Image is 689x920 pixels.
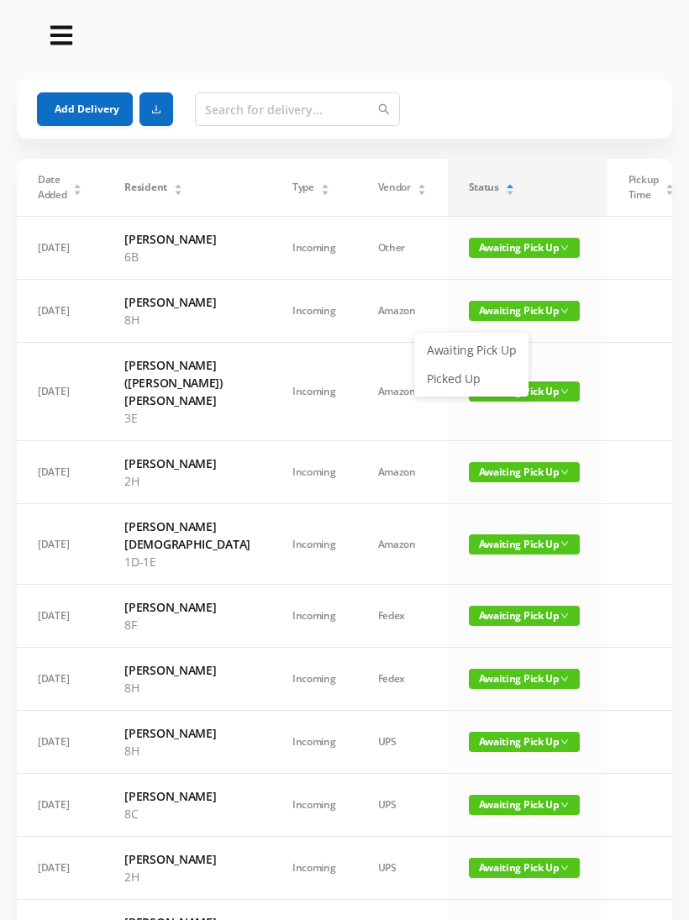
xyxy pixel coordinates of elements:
[124,661,250,679] h6: [PERSON_NAME]
[124,356,250,409] h6: [PERSON_NAME] ([PERSON_NAME]) [PERSON_NAME]
[560,864,569,872] i: icon: down
[469,301,580,321] span: Awaiting Pick Up
[124,616,250,633] p: 8F
[320,188,329,193] i: icon: caret-down
[124,311,250,329] p: 8H
[124,850,250,868] h6: [PERSON_NAME]
[378,180,411,195] span: Vendor
[417,181,427,192] div: Sort
[357,711,448,774] td: UPS
[124,553,250,570] p: 1D-1E
[469,606,580,626] span: Awaiting Pick Up
[357,280,448,343] td: Amazon
[173,181,183,192] div: Sort
[271,837,357,900] td: Incoming
[292,180,314,195] span: Type
[271,711,357,774] td: Incoming
[505,181,514,187] i: icon: caret-up
[357,217,448,280] td: Other
[417,337,526,364] a: Awaiting Pick Up
[271,217,357,280] td: Incoming
[665,181,674,187] i: icon: caret-up
[629,172,659,202] span: Pickup Time
[357,774,448,837] td: UPS
[271,504,357,585] td: Incoming
[124,409,250,427] p: 3E
[271,648,357,711] td: Incoming
[320,181,329,187] i: icon: caret-up
[73,188,82,193] i: icon: caret-down
[469,534,580,555] span: Awaiting Pick Up
[124,472,250,490] p: 2H
[124,787,250,805] h6: [PERSON_NAME]
[17,837,103,900] td: [DATE]
[195,92,400,126] input: Search for delivery...
[124,518,250,553] h6: [PERSON_NAME][DEMOGRAPHIC_DATA]
[124,679,250,697] p: 8H
[560,801,569,809] i: icon: down
[271,585,357,648] td: Incoming
[17,774,103,837] td: [DATE]
[271,280,357,343] td: Incoming
[17,711,103,774] td: [DATE]
[173,181,182,187] i: icon: caret-up
[17,280,103,343] td: [DATE]
[73,181,82,187] i: icon: caret-up
[665,181,675,192] div: Sort
[124,180,167,195] span: Resident
[357,648,448,711] td: Fedex
[469,238,580,258] span: Awaiting Pick Up
[173,188,182,193] i: icon: caret-down
[17,217,103,280] td: [DATE]
[417,188,426,193] i: icon: caret-down
[124,742,250,760] p: 8H
[665,188,674,193] i: icon: caret-down
[357,837,448,900] td: UPS
[124,293,250,311] h6: [PERSON_NAME]
[38,172,67,202] span: Date Added
[560,387,569,396] i: icon: down
[560,675,569,683] i: icon: down
[560,612,569,620] i: icon: down
[72,181,82,192] div: Sort
[271,343,357,441] td: Incoming
[124,230,250,248] h6: [PERSON_NAME]
[560,244,569,252] i: icon: down
[469,669,580,689] span: Awaiting Pick Up
[271,774,357,837] td: Incoming
[124,724,250,742] h6: [PERSON_NAME]
[124,805,250,823] p: 8C
[17,504,103,585] td: [DATE]
[560,539,569,548] i: icon: down
[469,858,580,878] span: Awaiting Pick Up
[469,180,499,195] span: Status
[124,248,250,265] p: 6B
[417,181,426,187] i: icon: caret-up
[469,462,580,482] span: Awaiting Pick Up
[560,468,569,476] i: icon: down
[271,441,357,504] td: Incoming
[505,188,514,193] i: icon: caret-down
[124,455,250,472] h6: [PERSON_NAME]
[37,92,133,126] button: Add Delivery
[560,738,569,746] i: icon: down
[357,504,448,585] td: Amazon
[139,92,173,126] button: icon: download
[560,307,569,315] i: icon: down
[320,181,330,192] div: Sort
[17,585,103,648] td: [DATE]
[469,732,580,752] span: Awaiting Pick Up
[357,343,448,441] td: Amazon
[378,103,390,115] i: icon: search
[124,868,250,886] p: 2H
[417,365,526,392] a: Picked Up
[469,795,580,815] span: Awaiting Pick Up
[357,441,448,504] td: Amazon
[357,585,448,648] td: Fedex
[505,181,515,192] div: Sort
[17,441,103,504] td: [DATE]
[17,343,103,441] td: [DATE]
[17,648,103,711] td: [DATE]
[124,598,250,616] h6: [PERSON_NAME]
